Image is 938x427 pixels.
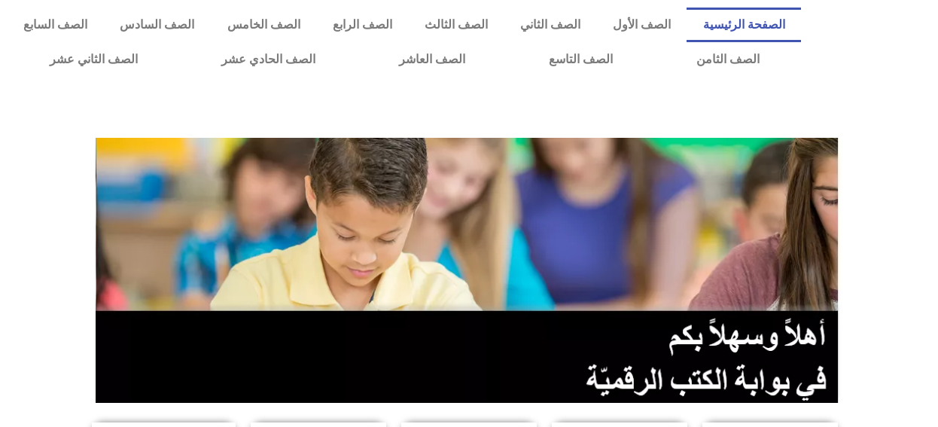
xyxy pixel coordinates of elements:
[507,42,654,77] a: الصف التاسع
[357,42,507,77] a: الصف العاشر
[504,8,596,42] a: الصف الثاني
[179,42,357,77] a: الصف الحادي عشر
[8,8,104,42] a: الصف السابع
[8,42,179,77] a: الصف الثاني عشر
[316,8,408,42] a: الصف الرابع
[211,8,316,42] a: الصف الخامس
[687,8,801,42] a: الصفحة الرئيسية
[654,42,801,77] a: الصف الثامن
[408,8,504,42] a: الصف الثالث
[104,8,211,42] a: الصف السادس
[596,8,687,42] a: الصف الأول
